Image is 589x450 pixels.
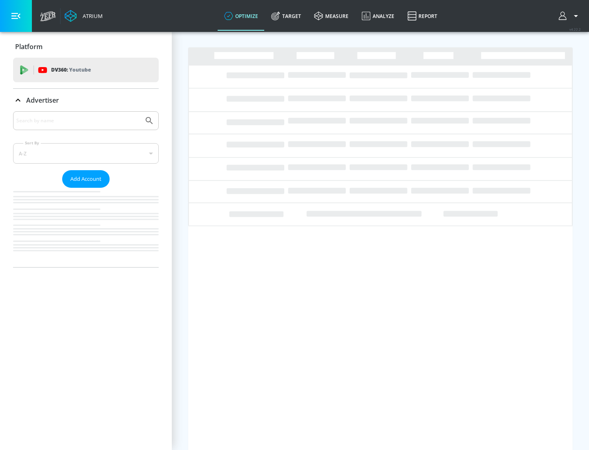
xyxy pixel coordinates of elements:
input: Search by name [16,115,140,126]
p: Youtube [69,65,91,74]
a: Atrium [65,10,103,22]
a: measure [308,1,355,31]
span: Add Account [70,174,101,184]
div: A-Z [13,143,159,164]
a: Target [265,1,308,31]
p: Advertiser [26,96,59,105]
p: Platform [15,42,43,51]
p: DV360: [51,65,91,74]
div: Atrium [79,12,103,20]
a: Report [401,1,444,31]
button: Add Account [62,170,110,188]
nav: list of Advertiser [13,188,159,267]
div: DV360: Youtube [13,58,159,82]
div: Advertiser [13,111,159,267]
div: Advertiser [13,89,159,112]
div: Platform [13,35,159,58]
a: optimize [218,1,265,31]
span: v 4.22.2 [569,27,581,32]
a: Analyze [355,1,401,31]
label: Sort By [23,140,41,146]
